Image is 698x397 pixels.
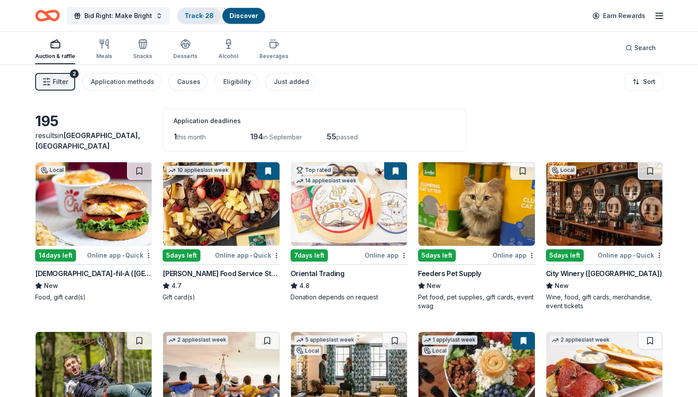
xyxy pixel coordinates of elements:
[294,346,321,355] div: Local
[35,162,152,302] a: Image for Chick-fil-A (Nashville Nolensville Pike)Local14days leftOnline app•Quick[DEMOGRAPHIC_DA...
[35,113,152,130] div: 195
[53,76,68,87] span: Filter
[427,280,441,291] span: New
[82,73,161,91] button: Application methods
[35,293,152,302] div: Food, gift card(s)
[39,166,65,175] div: Local
[643,76,655,87] span: Sort
[163,293,280,302] div: Gift card(s)
[163,249,200,262] div: 5 days left
[229,12,258,19] a: Discover
[546,293,663,310] div: Wine, food, gift cards, merchandise, event tickets
[291,293,407,302] div: Donation depends on request
[546,268,662,279] div: City Winery ([GEOGRAPHIC_DATA])
[35,5,60,26] a: Home
[122,252,124,259] span: •
[546,162,662,246] img: Image for City Winery (Nashville)
[173,53,197,60] div: Desserts
[493,250,535,261] div: Online app
[265,73,316,91] button: Just added
[185,12,214,19] a: Track· 28
[633,252,635,259] span: •
[625,73,663,91] button: Sort
[274,76,309,87] div: Just added
[546,249,584,262] div: 5 days left
[291,162,407,302] a: Image for Oriental TradingTop rated14 applieslast week7days leftOnline appOriental Trading4.8Dona...
[291,268,345,279] div: Oriental Trading
[44,280,58,291] span: New
[70,69,79,78] div: 2
[598,250,663,261] div: Online app Quick
[91,76,154,87] div: Application methods
[294,166,333,175] div: Top rated
[35,131,140,150] span: in
[133,35,152,64] button: Snacks
[587,8,651,24] a: Earn Rewards
[163,162,280,302] a: Image for Gordon Food Service Store10 applieslast week5days leftOnline app•Quick[PERSON_NAME] Foo...
[35,249,76,262] div: 14 days left
[418,249,456,262] div: 5 days left
[174,132,177,141] span: 1
[422,335,477,345] div: 1 apply last week
[96,35,112,64] button: Meals
[35,35,75,64] button: Auction & raffle
[327,132,336,141] span: 55
[299,280,309,291] span: 4.8
[163,268,280,279] div: [PERSON_NAME] Food Service Store
[259,53,288,60] div: Beverages
[250,132,263,141] span: 194
[365,250,407,261] div: Online app
[35,73,75,91] button: Filter2
[215,250,280,261] div: Online app Quick
[84,11,152,21] span: Bid Right: Make Bright
[67,7,170,25] button: Bid Right: Make Bright
[173,35,197,64] button: Desserts
[250,252,252,259] span: •
[418,268,481,279] div: Feeders Pet Supply
[259,35,288,64] button: Beverages
[291,162,407,246] img: Image for Oriental Trading
[87,250,152,261] div: Online app Quick
[177,133,206,141] span: this month
[263,133,302,141] span: in September
[218,35,238,64] button: Alcohol
[96,53,112,60] div: Meals
[336,133,358,141] span: passed
[174,116,455,126] div: Application deadlines
[294,176,358,186] div: 14 applies last week
[418,162,534,246] img: Image for Feeders Pet Supply
[167,166,230,175] div: 10 applies last week
[550,335,611,345] div: 2 applies last week
[35,53,75,60] div: Auction & raffle
[35,131,140,150] span: [GEOGRAPHIC_DATA], [GEOGRAPHIC_DATA]
[133,53,152,60] div: Snacks
[177,76,200,87] div: Causes
[418,293,535,310] div: Pet food, pet supplies, gift cards, event swag
[223,76,251,87] div: Eligibility
[294,335,356,345] div: 5 applies last week
[618,39,663,57] button: Search
[291,249,328,262] div: 7 days left
[163,162,279,246] img: Image for Gordon Food Service Store
[418,162,535,310] a: Image for Feeders Pet Supply5days leftOnline appFeeders Pet SupplyNewPet food, pet supplies, gift...
[218,53,238,60] div: Alcohol
[214,73,258,91] button: Eligibility
[36,162,152,246] img: Image for Chick-fil-A (Nashville Nolensville Pike)
[171,280,182,291] span: 4.7
[546,162,663,310] a: Image for City Winery (Nashville)Local5days leftOnline app•QuickCity Winery ([GEOGRAPHIC_DATA])Ne...
[634,43,656,53] span: Search
[35,130,152,151] div: results
[177,7,266,25] button: Track· 28Discover
[555,280,569,291] span: New
[168,73,207,91] button: Causes
[35,268,152,279] div: [DEMOGRAPHIC_DATA]-fil-A ([GEOGRAPHIC_DATA])
[167,335,228,345] div: 2 applies last week
[422,346,448,355] div: Local
[550,166,576,175] div: Local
